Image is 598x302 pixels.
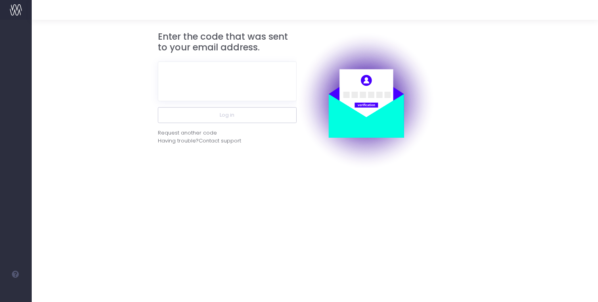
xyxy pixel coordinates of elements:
img: auth.png [297,31,435,170]
div: Request another code [158,129,217,137]
h3: Enter the code that was sent to your email address. [158,31,297,53]
span: Contact support [199,137,241,145]
div: Having trouble? [158,137,297,145]
button: Log in [158,107,297,123]
img: images/default_profile_image.png [10,286,22,298]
